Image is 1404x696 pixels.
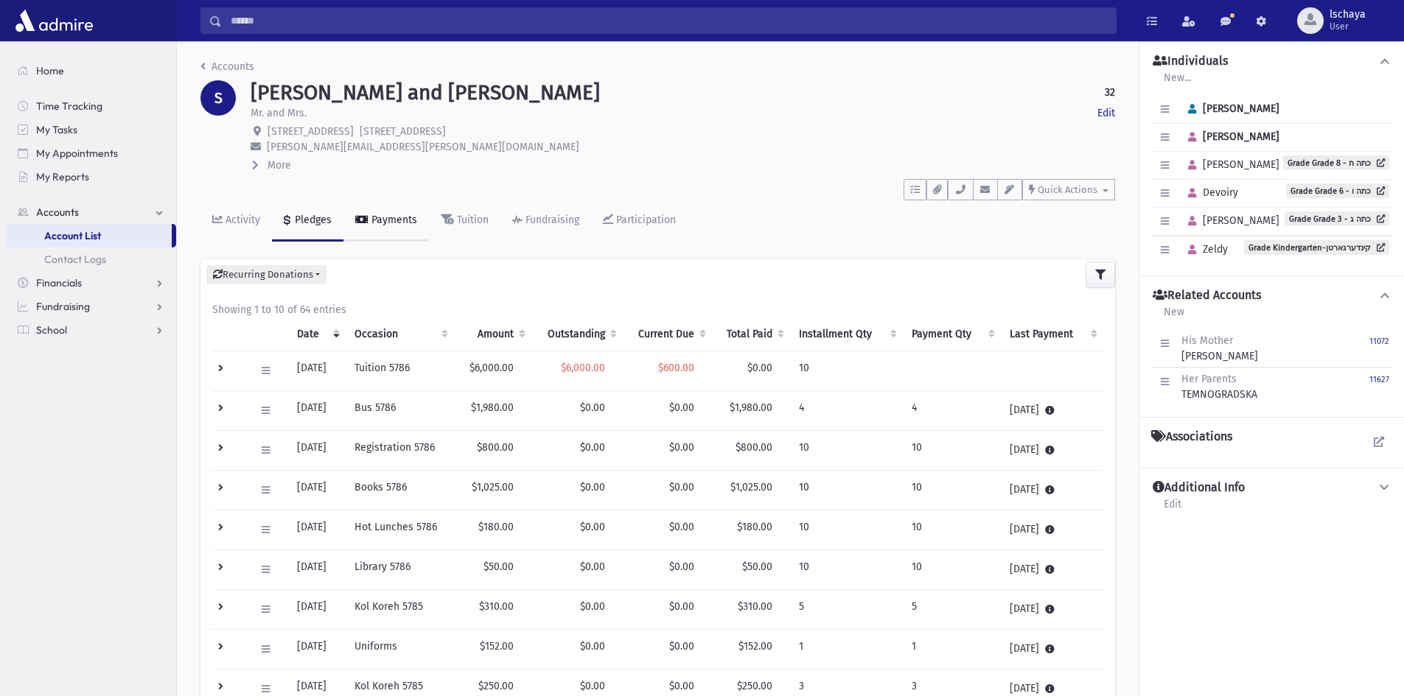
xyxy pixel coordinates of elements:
[561,362,605,374] span: $6,000.00
[790,510,903,549] td: 10
[613,214,676,226] div: Participation
[343,200,429,242] a: Payments
[6,318,176,342] a: School
[346,589,454,629] td: Kol Koreh 5785
[1181,130,1279,143] span: [PERSON_NAME]
[454,510,531,549] td: $180.00
[346,351,454,390] td: Tuition 5786
[44,229,101,242] span: Account List
[288,430,346,470] td: [DATE]
[288,390,346,430] td: [DATE]
[288,317,346,351] th: Date: activate to sort column ascending
[6,200,176,224] a: Accounts
[1001,470,1103,510] td: [DATE]
[1369,375,1389,384] small: 11627
[580,600,605,613] span: $0.00
[669,600,694,613] span: $0.00
[454,549,531,589] td: $50.00
[1181,158,1279,171] span: [PERSON_NAME]
[454,351,531,390] td: $6,000.00
[12,6,97,35] img: AdmirePro
[790,629,903,669] td: 1
[1001,317,1103,351] th: Last Payment: activate to sort column ascending
[268,159,291,172] span: More
[1001,589,1103,629] td: [DATE]
[1022,179,1115,200] button: Quick Actions
[669,441,694,454] span: $0.00
[790,317,903,351] th: Installment Qty: activate to sort column ascending
[36,170,89,183] span: My Reports
[222,7,1116,34] input: Search
[669,481,694,493] span: $0.00
[346,549,454,589] td: Library 5786
[6,247,176,271] a: Contact Logs
[200,60,254,73] a: Accounts
[730,401,772,414] span: $1,980.00
[790,470,903,510] td: 10
[369,214,417,226] div: Payments
[36,300,90,313] span: Fundraising
[669,521,694,533] span: $0.00
[591,200,688,242] a: Participation
[903,510,1001,549] td: 10
[903,470,1001,510] td: 10
[742,560,772,573] span: $50.00
[903,390,1001,430] td: 4
[1001,390,1103,430] td: [DATE]
[200,80,236,116] div: S
[1181,186,1238,199] span: Devoiry
[737,680,772,692] span: $250.00
[737,521,772,533] span: $180.00
[44,253,106,266] span: Contact Logs
[36,205,79,219] span: Accounts
[712,317,790,351] th: Total Paid: activate to sort column ascending
[429,200,500,242] a: Tuition
[1151,480,1392,496] button: Additional Info
[669,401,694,414] span: $0.00
[623,317,712,351] th: Current Due: activate to sort column ascending
[454,470,531,510] td: $1,025.00
[288,629,346,669] td: [DATE]
[6,295,176,318] a: Fundraising
[6,141,176,165] a: My Appointments
[454,214,489,226] div: Tuition
[580,680,605,692] span: $0.00
[903,549,1001,589] td: 10
[1181,371,1257,402] div: TEMNOGRADSKA
[1369,337,1389,346] small: 11072
[1181,333,1258,364] div: [PERSON_NAME]
[738,600,772,613] span: $310.00
[669,640,694,653] span: $0.00
[730,481,772,493] span: $1,025.00
[1151,429,1232,444] h4: Associations
[36,123,77,136] span: My Tasks
[36,147,118,160] span: My Appointments
[346,470,454,510] td: Books 5786
[346,510,454,549] td: Hot Lunches 5786
[223,214,260,226] div: Activity
[1153,288,1261,303] h4: Related Accounts
[288,470,346,510] td: [DATE]
[790,390,903,430] td: 4
[206,265,326,284] button: Recurring Donations
[1151,54,1392,69] button: Individuals
[1181,334,1233,347] span: His Mother
[251,80,600,105] h1: [PERSON_NAME] and [PERSON_NAME]
[1369,333,1389,364] a: 11072
[736,441,772,454] span: $800.00
[200,59,254,80] nav: breadcrumb
[267,141,579,153] span: [PERSON_NAME][EMAIL_ADDRESS][PERSON_NAME][DOMAIN_NAME]
[454,629,531,669] td: $152.00
[454,589,531,629] td: $310.00
[738,640,772,653] span: $152.00
[500,200,591,242] a: Fundraising
[1181,214,1279,227] span: [PERSON_NAME]
[1163,69,1192,96] a: New...
[346,317,454,351] th: Occasion : activate to sort column ascending
[454,430,531,470] td: $800.00
[1163,496,1182,522] a: Edit
[903,629,1001,669] td: 1
[790,351,903,390] td: 10
[6,59,176,82] a: Home
[1286,183,1389,198] a: Grade Grade 6 - כתה ו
